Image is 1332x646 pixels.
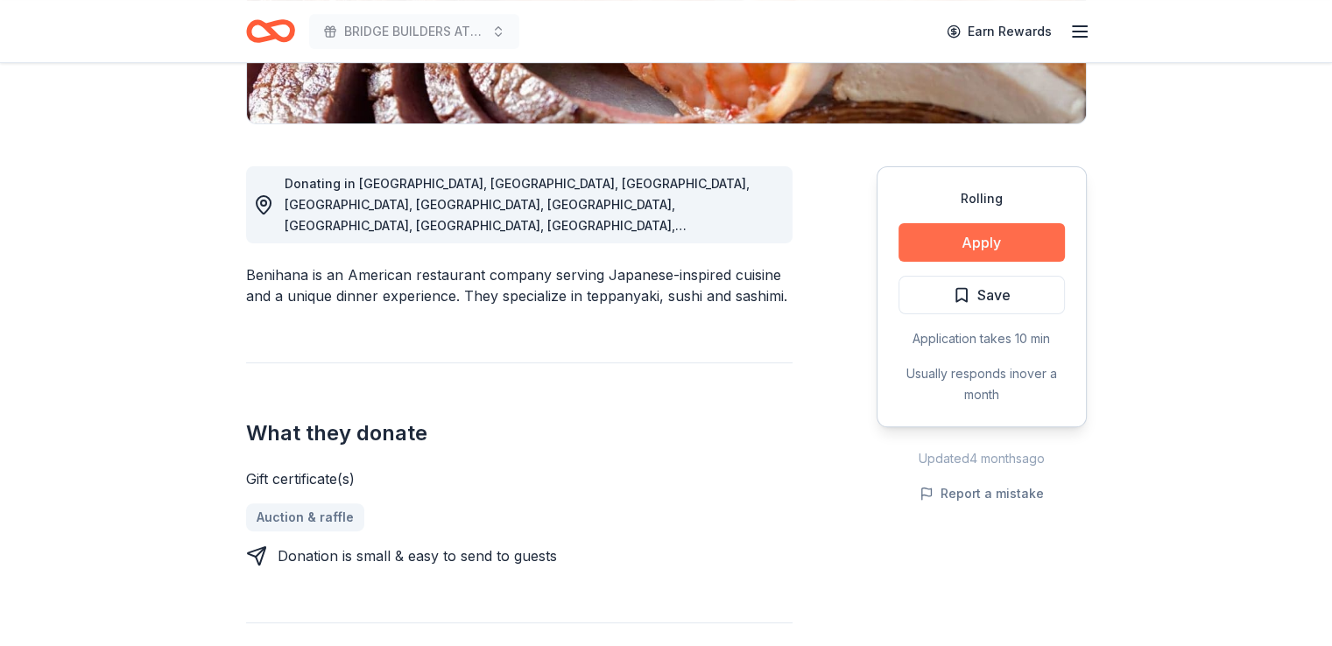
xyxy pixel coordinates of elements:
a: Auction & raffle [246,503,364,531]
div: Benihana is an American restaurant company serving Japanese-inspired cuisine and a unique dinner ... [246,264,793,306]
div: Updated 4 months ago [877,448,1087,469]
span: BRIDGE BUILDERS AT RIALTO UNIFIED [344,21,484,42]
button: Apply [899,223,1065,262]
div: Donation is small & easy to send to guests [278,545,557,566]
button: Save [899,276,1065,314]
h2: What they donate [246,419,793,447]
div: Rolling [899,188,1065,209]
div: Gift certificate(s) [246,468,793,489]
span: Donating in [GEOGRAPHIC_DATA], [GEOGRAPHIC_DATA], [GEOGRAPHIC_DATA], [GEOGRAPHIC_DATA], [GEOGRAPH... [285,176,750,359]
a: Home [246,11,295,52]
button: Report a mistake [920,483,1044,504]
span: Save [977,284,1011,306]
button: BRIDGE BUILDERS AT RIALTO UNIFIED [309,14,519,49]
div: Usually responds in over a month [899,363,1065,405]
a: Earn Rewards [936,16,1062,47]
div: Application takes 10 min [899,328,1065,349]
